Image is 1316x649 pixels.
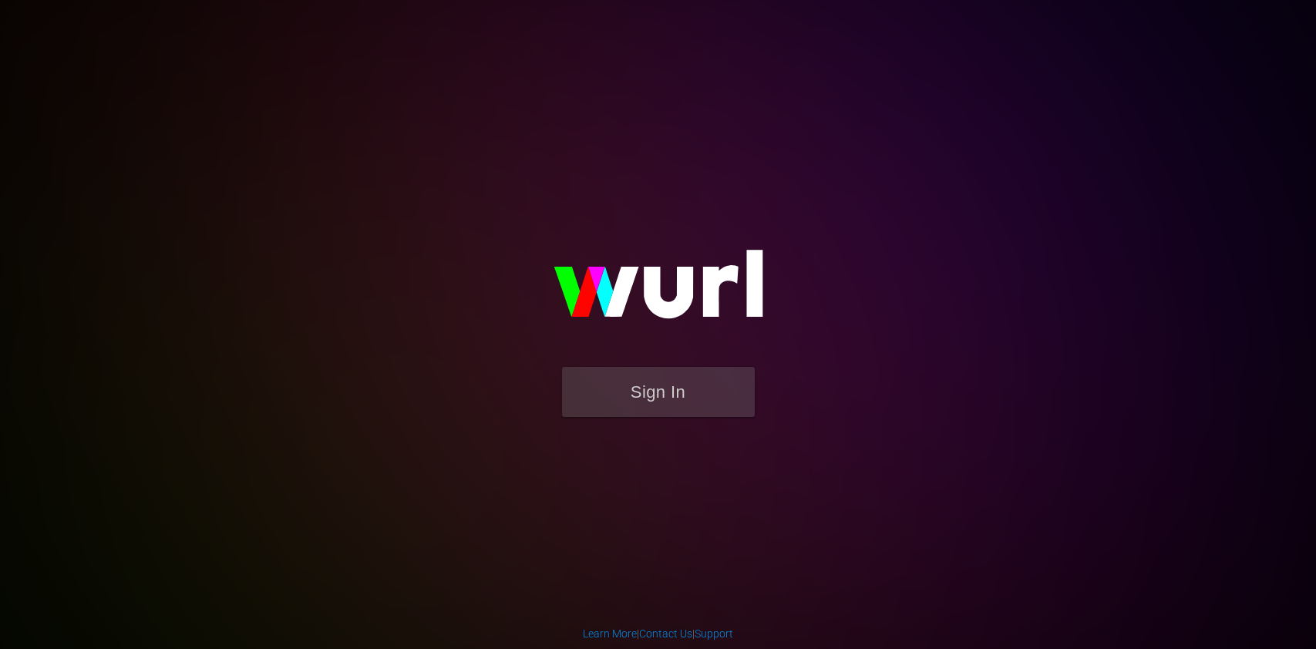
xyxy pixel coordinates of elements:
button: Sign In [562,367,755,417]
a: Support [695,627,733,640]
a: Learn More [583,627,637,640]
a: Contact Us [639,627,692,640]
div: | | [583,626,733,641]
img: wurl-logo-on-black-223613ac3d8ba8fe6dc639794a292ebdb59501304c7dfd60c99c58986ef67473.svg [504,217,813,366]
